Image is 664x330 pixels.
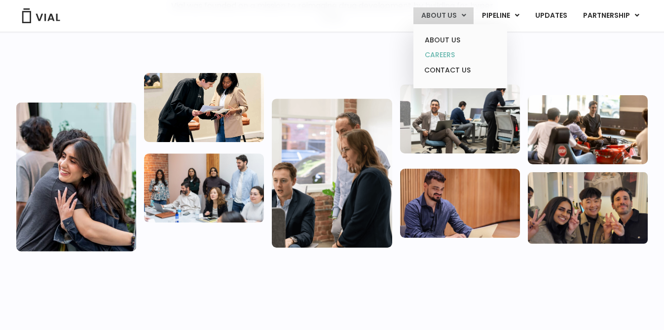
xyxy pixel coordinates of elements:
a: PARTNERSHIPMenu Toggle [575,7,647,24]
a: ABOUT US [417,33,503,48]
img: Vial Logo [21,8,61,23]
img: Eight people standing and sitting in an office [144,153,264,222]
img: Two people looking at a paper talking. [144,73,264,142]
a: CONTACT US [417,63,503,78]
img: Vial Life [16,102,136,251]
a: PIPELINEMenu Toggle [474,7,527,24]
a: UPDATES [527,7,575,24]
img: Group of 3 people smiling holding up the peace sign [528,172,648,244]
img: Man working at a computer [400,169,520,238]
img: Group of people playing whirlyball [528,95,648,164]
a: CAREERS [417,47,503,63]
a: ABOUT USMenu Toggle [413,7,474,24]
img: Group of three people standing around a computer looking at the screen [272,99,392,248]
img: Three people working in an office [400,84,520,153]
